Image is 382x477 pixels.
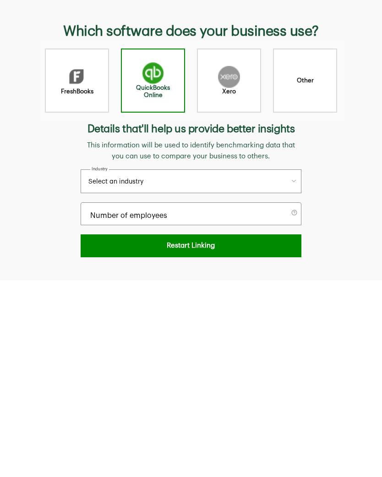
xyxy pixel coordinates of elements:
[81,169,301,193] button: select an industry to benchmark
[83,140,299,162] span: This information will be used to identify benchmarking data that you can use to compare your busi...
[63,23,318,39] h3: Which software does your business use?
[61,88,93,95] h4: FreshBooks
[222,88,236,95] h4: Xero
[81,234,301,257] button: Restart Linking
[81,122,301,136] span: Details that'll help us provide better insights
[86,208,296,219] input: number of employees
[297,77,314,84] h4: Other
[127,84,179,99] h4: QuickBooks Online
[68,66,87,88] img: FreshBooks
[142,62,164,84] img: QuickBooks Online
[218,66,240,88] img: Xero
[291,210,297,217] button: view description about number of employees field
